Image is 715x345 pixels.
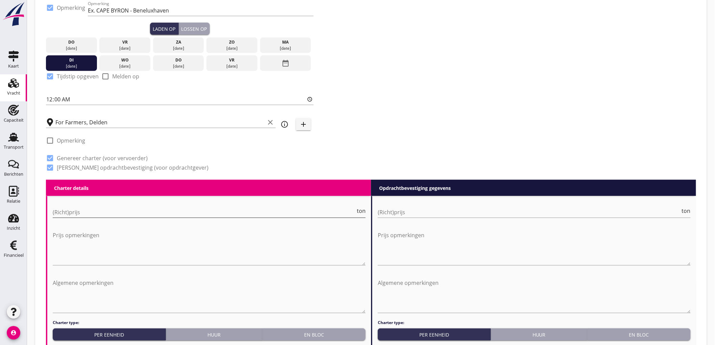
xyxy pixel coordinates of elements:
div: [DATE] [208,63,256,69]
div: Kaart [8,64,19,68]
button: Per eenheid [378,328,491,341]
div: [DATE] [48,63,95,69]
textarea: Algemene opmerkingen [53,277,366,313]
div: di [48,57,95,63]
button: Lossen op [179,23,210,35]
div: do [155,57,202,63]
i: account_circle [7,326,20,340]
i: add [299,120,307,128]
div: Huur [169,331,260,338]
div: ma [262,39,310,45]
div: Financieel [4,253,24,257]
div: do [48,39,95,45]
div: Per eenheid [380,331,488,338]
div: En bloc [590,331,688,338]
div: wo [101,57,149,63]
label: [PERSON_NAME] opdrachtbevestiging (voor opdrachtgever) [57,164,208,171]
h4: Charter type: [378,320,691,326]
button: Per eenheid [53,328,166,341]
label: Opmerking [57,137,85,144]
label: Tijdstip opgeven [57,73,99,80]
div: za [155,39,202,45]
div: Laden op [153,25,176,32]
i: clear [266,118,274,126]
div: Inzicht [7,226,20,230]
input: (Richt)prijs [53,207,355,218]
div: Transport [4,145,24,149]
label: Opmerking [57,4,85,11]
div: Vracht [7,91,20,95]
span: ton [682,208,691,214]
button: Laden op [150,23,179,35]
div: Relatie [7,199,20,203]
input: Losplaats [55,117,265,128]
div: Berichten [4,172,23,176]
input: Opmerking [88,5,314,16]
div: [DATE] [155,63,202,69]
i: info_outline [280,120,289,128]
div: [DATE] [48,45,95,51]
div: [DATE] [208,45,256,51]
input: (Richt)prijs [378,207,681,218]
button: Huur [166,328,263,341]
div: En bloc [265,331,363,338]
img: logo-small.a267ee39.svg [1,2,26,27]
h4: Charter type: [53,320,366,326]
div: [DATE] [155,45,202,51]
div: Huur [494,331,585,338]
button: En bloc [263,328,366,341]
label: Genereer charter (voor vervoerder) [57,155,148,162]
button: En bloc [588,328,691,341]
div: zo [208,39,256,45]
span: ton [357,208,366,214]
button: Huur [491,328,588,341]
div: vr [101,39,149,45]
label: Melden op [112,73,139,80]
i: date_range [281,57,290,69]
div: Capaciteit [4,118,24,122]
div: vr [208,57,256,63]
textarea: Prijs opmerkingen [378,230,691,265]
textarea: Prijs opmerkingen [53,230,366,265]
div: [DATE] [262,45,310,51]
div: [DATE] [101,45,149,51]
div: Lossen op [181,25,207,32]
div: Per eenheid [55,331,163,338]
div: [DATE] [101,63,149,69]
textarea: Algemene opmerkingen [378,277,691,313]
